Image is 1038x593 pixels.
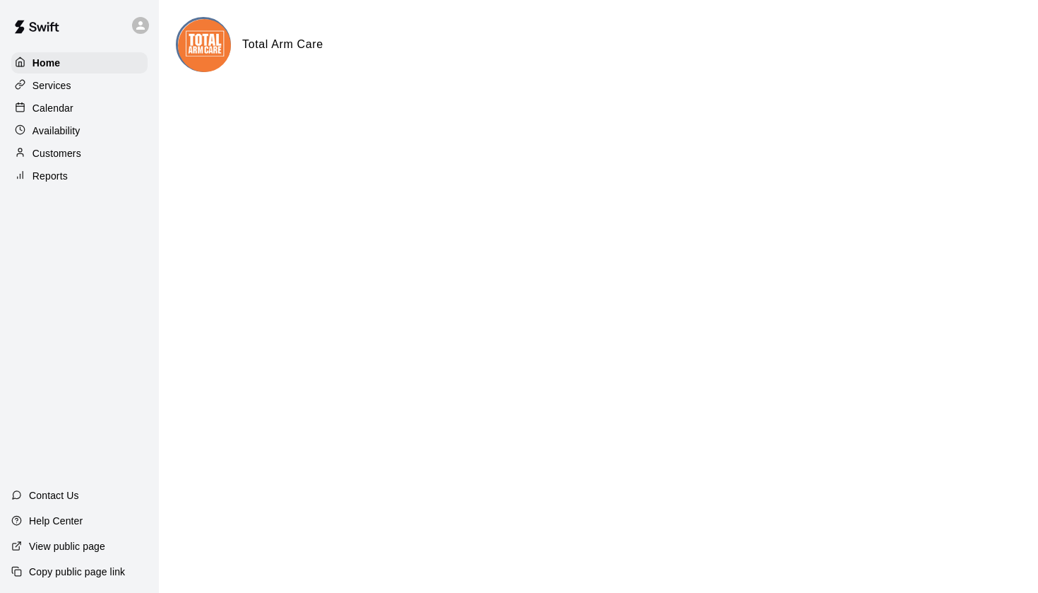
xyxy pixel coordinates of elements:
a: Home [11,52,148,74]
img: Total Arm Care logo [178,19,231,72]
p: Reports [32,169,68,183]
p: Services [32,78,71,93]
p: Home [32,56,61,70]
a: Availability [11,120,148,141]
p: Calendar [32,101,73,115]
a: Calendar [11,98,148,119]
p: Availability [32,124,80,138]
h6: Total Arm Care [242,35,323,54]
p: Customers [32,146,81,160]
p: View public page [29,539,105,553]
a: Customers [11,143,148,164]
p: Copy public page link [29,565,125,579]
p: Help Center [29,514,83,528]
a: Services [11,75,148,96]
a: Reports [11,165,148,187]
p: Contact Us [29,488,79,503]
